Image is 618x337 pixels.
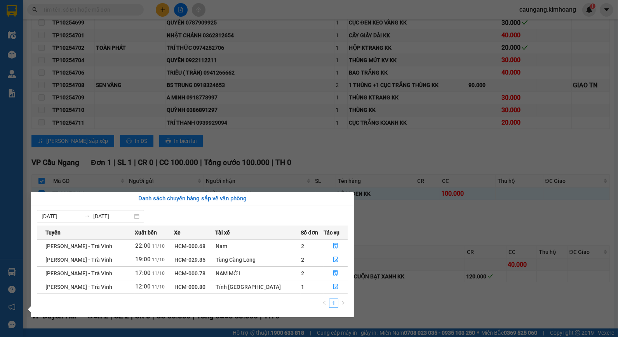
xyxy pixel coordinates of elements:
[174,243,205,249] span: HCM-000.68
[93,212,132,221] input: Đến ngày
[174,284,205,290] span: HCM-000.80
[333,284,338,290] span: file-done
[324,254,347,266] button: file-done
[3,15,113,23] p: GỬI:
[135,269,151,276] span: 17:00
[174,270,205,276] span: HCM-000.78
[3,42,54,49] span: 0933254735 -
[42,212,81,221] input: Từ ngày
[301,284,304,290] span: 1
[216,255,300,264] div: Tùng Càng Long
[3,26,78,41] span: VP [PERSON_NAME] ([GEOGRAPHIC_DATA])
[215,228,230,237] span: Tài xế
[20,50,67,58] span: KO BAO HƯ DẬP
[338,299,348,308] li: Next Page
[152,257,165,262] span: 11/10
[333,270,338,276] span: file-done
[152,243,165,249] span: 11/10
[152,284,165,290] span: 11/10
[84,213,90,219] span: to
[45,257,112,263] span: [PERSON_NAME] - Trà Vinh
[333,257,338,263] span: file-done
[324,240,347,252] button: file-done
[174,228,181,237] span: Xe
[341,301,345,305] span: right
[135,256,151,263] span: 19:00
[333,243,338,249] span: file-done
[301,243,304,249] span: 2
[301,257,304,263] span: 2
[42,42,54,49] span: LIỄU
[45,228,61,237] span: Tuyến
[84,213,90,219] span: swap-right
[16,15,68,23] span: VP Cầu Ngang -
[320,299,329,308] button: left
[216,283,300,291] div: Tính [GEOGRAPHIC_DATA]
[3,50,67,58] span: GIAO:
[152,271,165,276] span: 11/10
[322,301,327,305] span: left
[135,242,151,249] span: 22:00
[59,15,68,23] span: NA
[320,299,329,308] li: Previous Page
[301,228,318,237] span: Số đơn
[324,228,339,237] span: Tác vụ
[174,257,205,263] span: HCM-029.85
[45,284,112,290] span: [PERSON_NAME] - Trà Vinh
[26,4,90,12] strong: BIÊN NHẬN GỬI HÀNG
[301,270,304,276] span: 2
[135,228,157,237] span: Xuất bến
[338,299,348,308] button: right
[135,283,151,290] span: 12:00
[37,194,348,203] div: Danh sách chuyến hàng sắp về văn phòng
[329,299,338,307] a: 1
[324,281,347,293] button: file-done
[216,269,300,278] div: NAM MỚI
[216,242,300,250] div: Nam
[324,267,347,280] button: file-done
[45,270,112,276] span: [PERSON_NAME] - Trà Vinh
[45,243,112,249] span: [PERSON_NAME] - Trà Vinh
[329,299,338,308] li: 1
[3,26,113,41] p: NHẬN:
